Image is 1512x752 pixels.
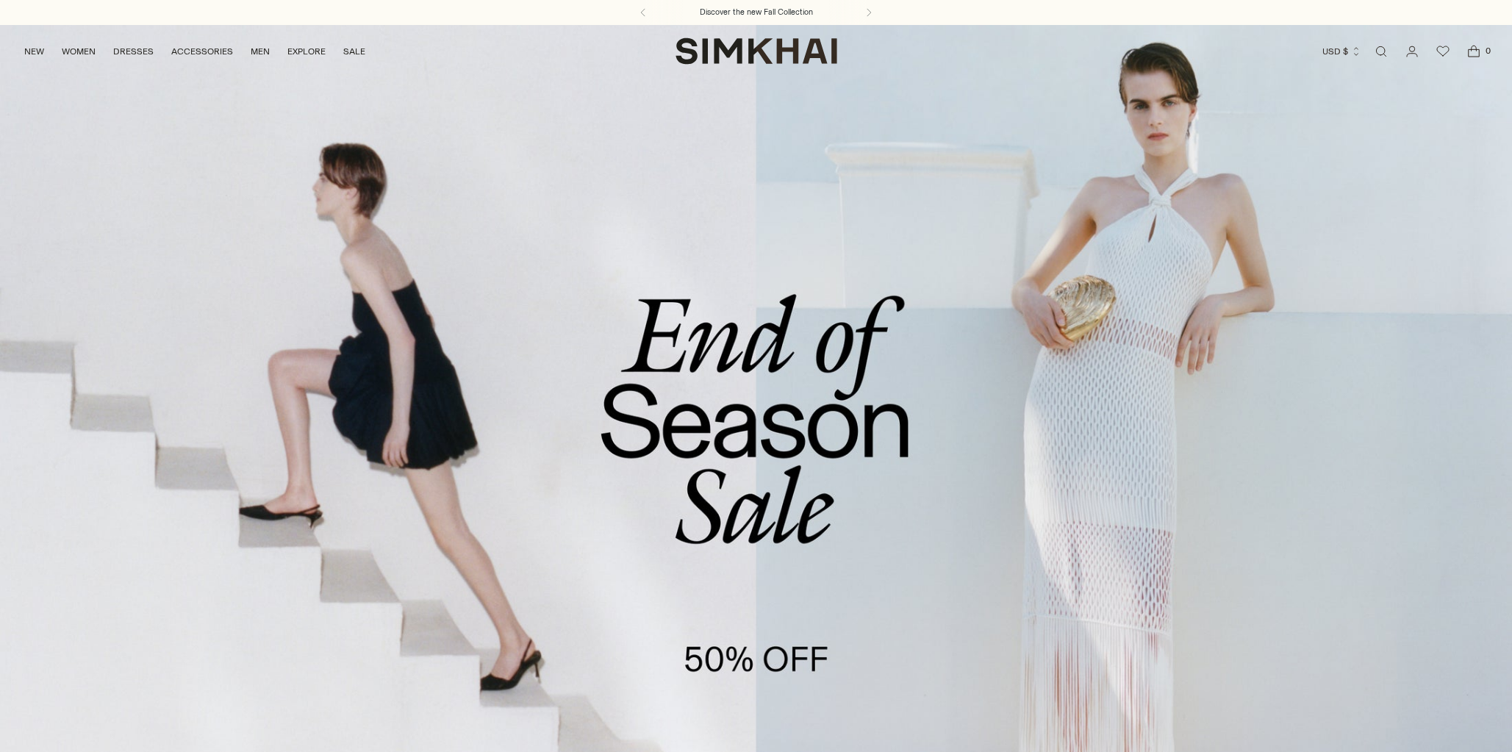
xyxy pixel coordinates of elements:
[251,35,270,68] a: MEN
[62,35,96,68] a: WOMEN
[171,35,233,68] a: ACCESSORIES
[1481,44,1494,57] span: 0
[113,35,154,68] a: DRESSES
[343,35,365,68] a: SALE
[24,35,44,68] a: NEW
[1397,37,1427,66] a: Go to the account page
[700,7,813,18] a: Discover the new Fall Collection
[1322,35,1361,68] button: USD $
[1459,37,1488,66] a: Open cart modal
[287,35,326,68] a: EXPLORE
[676,37,837,65] a: SIMKHAI
[1366,37,1396,66] a: Open search modal
[1428,37,1458,66] a: Wishlist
